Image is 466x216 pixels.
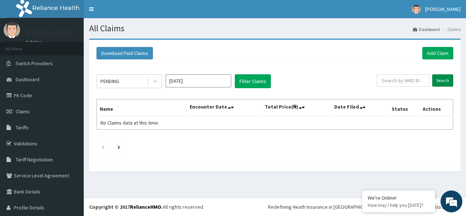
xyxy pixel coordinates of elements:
img: User Image [4,22,20,38]
p: How may I help you today? [368,202,430,208]
div: PENDING [100,78,119,85]
button: Download Paid Claims [96,47,153,59]
span: Claims [16,108,30,115]
span: No Claims data at this time. [100,119,159,126]
th: Date Filed [331,99,388,116]
th: Actions [419,99,453,116]
span: Tariff Negotiation [16,156,53,163]
input: Search by HMO ID [377,74,430,87]
span: Switch Providers [16,60,53,67]
strong: Copyright © 2017 . [89,204,163,210]
th: Status [388,99,419,116]
h1: All Claims [89,24,461,33]
a: RelianceHMO [130,204,161,210]
th: Encounter Date [186,99,261,116]
img: User Image [412,5,421,14]
div: We're Online! [368,195,430,201]
span: Dashboard [16,76,39,83]
a: Online [25,40,43,45]
a: Next page [118,144,120,150]
span: Tariffs [16,124,29,131]
footer: All rights reserved. [84,197,466,216]
input: Select Month and Year [166,74,231,87]
button: Filter Claims [235,74,271,88]
a: Add Claim [422,47,453,59]
input: Search [432,74,453,87]
th: Total Price(₦) [261,99,331,116]
a: Dashboard [413,26,440,32]
a: Previous page [101,144,104,150]
div: Redefining Heath Insurance in [GEOGRAPHIC_DATA] using Telemedicine and Data Science! [268,203,461,211]
span: [PERSON_NAME] [425,6,461,12]
p: [PERSON_NAME] [25,30,73,36]
th: Name [97,99,187,116]
li: Claims [441,26,461,32]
